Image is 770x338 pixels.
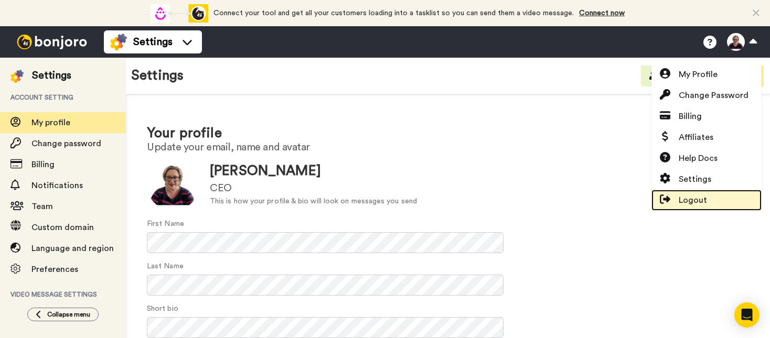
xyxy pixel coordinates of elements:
[679,173,711,186] span: Settings
[131,68,184,83] h1: Settings
[679,131,713,144] span: Affiliates
[651,127,762,148] a: Affiliates
[679,89,748,102] span: Change Password
[651,190,762,211] a: Logout
[651,64,762,85] a: My Profile
[147,126,749,141] h1: Your profile
[47,310,90,319] span: Collapse menu
[147,303,178,314] label: Short bio
[110,34,127,50] img: settings-colored.svg
[651,169,762,190] a: Settings
[213,9,574,17] span: Connect your tool and get all your customers loading into a tasklist so you can send them a video...
[210,161,417,181] div: [PERSON_NAME]
[31,160,55,169] span: Billing
[151,4,208,23] div: animation
[31,139,101,148] span: Change password
[147,141,749,153] h2: Update your email, name and avatar
[641,66,692,86] button: Invite
[210,181,417,196] div: CEO
[31,202,53,211] span: Team
[651,148,762,169] a: Help Docs
[679,152,718,165] span: Help Docs
[13,35,91,49] img: bj-logo-header-white.svg
[31,181,83,190] span: Notifications
[734,302,760,328] div: Open Intercom Messenger
[651,106,762,127] a: Billing
[579,9,625,17] a: Connect now
[679,68,718,81] span: My Profile
[31,223,94,232] span: Custom domain
[133,35,173,49] span: Settings
[147,219,184,230] label: First Name
[10,70,24,83] img: settings-colored.svg
[679,110,702,123] span: Billing
[31,244,114,253] span: Language and region
[210,196,417,207] div: This is how your profile & bio will look on messages you send
[32,68,71,83] div: Settings
[31,118,70,127] span: My profile
[31,265,78,274] span: Preferences
[651,85,762,106] a: Change Password
[27,308,99,321] button: Collapse menu
[147,261,184,272] label: Last Name
[679,194,707,206] span: Logout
